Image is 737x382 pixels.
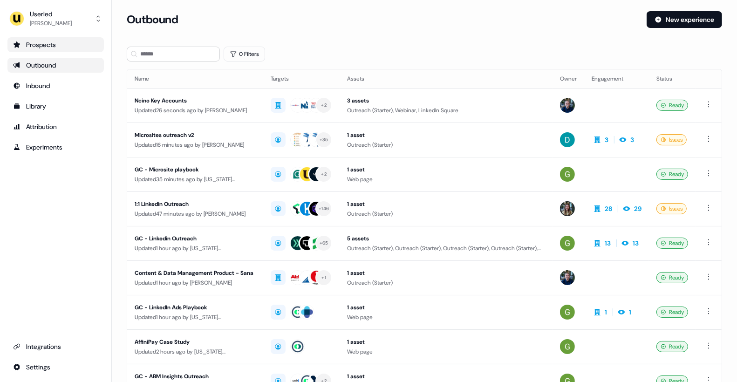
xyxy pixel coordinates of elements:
div: Integrations [13,342,98,351]
div: Outreach (Starter), Webinar, LinkedIn Square [347,106,545,115]
div: Ready [656,100,688,111]
th: Assets [340,69,553,88]
div: Updated 35 minutes ago by [US_STATE][PERSON_NAME] [135,175,256,184]
div: 1:1 Linkedin Outreach [135,199,256,209]
div: + 2 [321,101,327,109]
div: + 1 [321,273,326,282]
div: 1 asset [347,130,545,140]
img: Charlotte [560,201,575,216]
img: James [560,98,575,113]
div: + 65 [320,239,328,247]
div: Updated 1 hour ago by [US_STATE][PERSON_NAME] [135,244,256,253]
img: Georgia [560,236,575,251]
div: 1 asset [347,165,545,174]
div: 1 asset [347,303,545,312]
div: 1 asset [347,199,545,209]
a: Go to templates [7,99,104,114]
img: David [560,132,575,147]
div: AffiniPay Case Study [135,337,256,347]
div: Ncino Key Accounts [135,96,256,105]
div: 13 [605,239,611,248]
th: Name [127,69,263,88]
div: Updated 1 hour ago by [US_STATE][PERSON_NAME] [135,313,256,322]
div: Updated 47 minutes ago by [PERSON_NAME] [135,209,256,218]
div: Updated 1 hour ago by [PERSON_NAME] [135,278,256,287]
div: + 2 [321,170,327,178]
div: Attribution [13,122,98,131]
img: Georgia [560,339,575,354]
div: Userled [30,9,72,19]
div: Prospects [13,40,98,49]
div: Microsites outreach v2 [135,130,256,140]
div: GC - Microsite playbook [135,165,256,174]
div: 5 assets [347,234,545,243]
img: Georgia [560,305,575,320]
div: GC - LinkedIn Ads Playbook [135,303,256,312]
img: James [560,270,575,285]
div: Outreach (Starter) [347,209,545,218]
div: Settings [13,362,98,372]
div: [PERSON_NAME] [30,19,72,28]
div: Ready [656,341,688,352]
div: 3 [630,135,634,144]
div: Content & Data Management Product - Sana [135,268,256,278]
div: Issues [656,134,687,145]
div: Outreach (Starter) [347,278,545,287]
div: Issues [656,203,687,214]
th: Targets [263,69,340,88]
div: Outreach (Starter) [347,140,545,150]
div: Web page [347,347,545,356]
div: Ready [656,307,688,318]
div: Experiments [13,143,98,152]
div: Web page [347,313,545,322]
a: Go to experiments [7,140,104,155]
button: 0 Filters [224,47,265,61]
div: 1 [629,307,631,317]
th: Owner [553,69,584,88]
div: Ready [656,169,688,180]
a: Go to integrations [7,339,104,354]
div: GC - Linkedin Outreach [135,234,256,243]
a: Go to attribution [7,119,104,134]
div: 1 asset [347,372,545,381]
div: Ready [656,238,688,249]
div: Inbound [13,81,98,90]
a: Go to outbound experience [7,58,104,73]
img: Georgia [560,167,575,182]
div: Updated 2 hours ago by [US_STATE][PERSON_NAME] [135,347,256,356]
h3: Outbound [127,13,178,27]
div: Updated 16 minutes ago by [PERSON_NAME] [135,140,256,150]
div: Outbound [13,61,98,70]
th: Engagement [584,69,649,88]
div: GC - ABM Insights Outreach [135,372,256,381]
div: 3 assets [347,96,545,105]
div: Updated 26 seconds ago by [PERSON_NAME] [135,106,256,115]
div: + 146 [319,205,329,213]
div: Outreach (Starter), Outreach (Starter), Outreach (Starter), Outreach (Starter), Outreach (Starter) [347,244,545,253]
div: 1 asset [347,337,545,347]
div: Ready [656,272,688,283]
div: + 35 [320,136,328,144]
div: 28 [605,204,612,213]
div: Library [13,102,98,111]
th: Status [649,69,696,88]
button: New experience [647,11,722,28]
div: 13 [633,239,639,248]
div: 1 asset [347,268,545,278]
button: Userled[PERSON_NAME] [7,7,104,30]
a: Go to prospects [7,37,104,52]
a: Go to integrations [7,360,104,375]
div: 3 [605,135,608,144]
div: 29 [634,204,641,213]
div: 1 [605,307,607,317]
a: Go to Inbound [7,78,104,93]
div: Web page [347,175,545,184]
